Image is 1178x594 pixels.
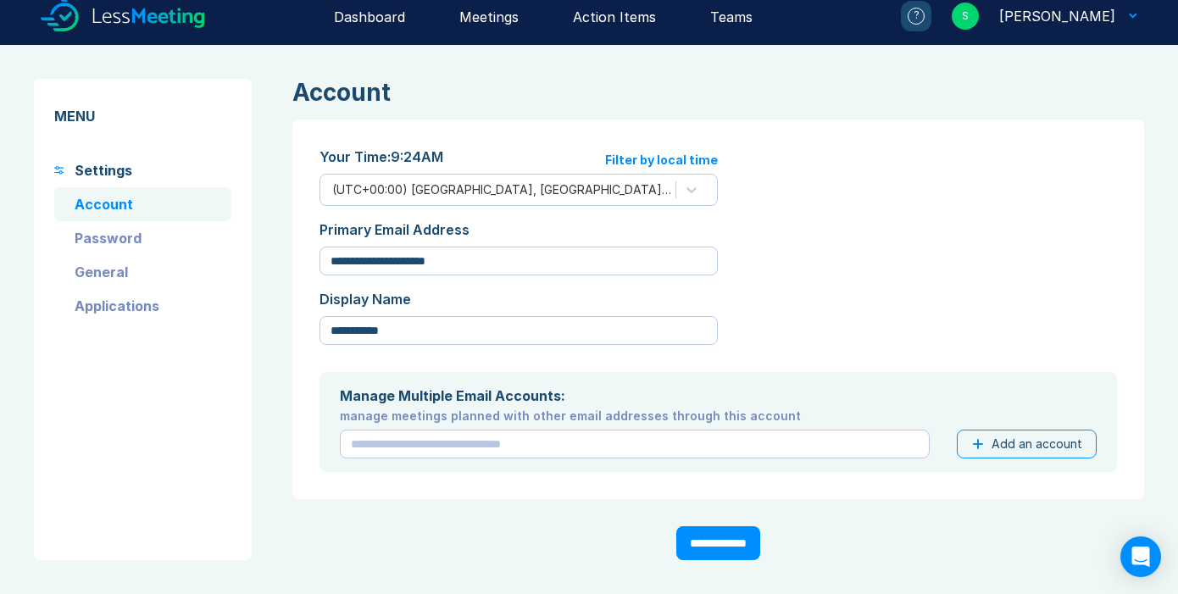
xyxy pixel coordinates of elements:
div: Settings [75,160,132,180]
div: Account [292,79,1144,106]
a: Password [54,221,231,255]
div: MENU [54,106,231,126]
div: S [952,3,979,30]
a: Account [54,187,231,221]
button: Add an account [957,430,1097,458]
div: Open Intercom Messenger [1120,536,1161,577]
a: General [54,255,231,289]
div: Your Time: 9:24AM [320,147,443,167]
a: Applications [54,289,231,323]
div: ? [908,8,925,25]
div: manage meetings planned with other email addresses through this account [340,409,1097,423]
div: Primary Email Address [320,219,719,240]
div: Manage Multiple Email Accounts: [340,386,1097,406]
a: ? [881,1,931,31]
img: settings-primary.svg [54,166,64,175]
div: Display Name [320,289,719,309]
div: Filter by local time [605,153,718,167]
div: Steve Casey [999,6,1115,26]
